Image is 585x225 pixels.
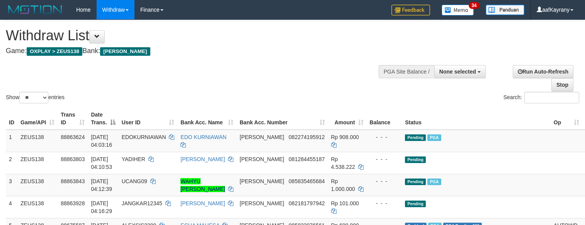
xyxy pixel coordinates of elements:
[122,178,147,184] span: UCANG09
[289,134,325,140] span: Copy 082274195912 to clipboard
[289,178,325,184] span: Copy 085835465684 to clipboard
[442,5,474,15] img: Button%20Memo.svg
[240,200,284,206] span: [PERSON_NAME]
[6,92,65,103] label: Show entries
[370,133,399,141] div: - - -
[439,69,476,75] span: None selected
[328,108,367,130] th: Amount: activate to sort column ascending
[434,65,486,78] button: None selected
[180,134,226,140] a: EDO KURNIAWAN
[6,174,17,196] td: 3
[100,47,150,56] span: [PERSON_NAME]
[19,92,48,103] select: Showentries
[61,178,85,184] span: 88863843
[58,108,88,130] th: Trans ID: activate to sort column ascending
[551,108,583,130] th: Op: activate to sort column ascending
[370,177,399,185] div: - - -
[289,156,325,162] span: Copy 081284455187 to clipboard
[6,108,17,130] th: ID
[405,134,426,141] span: Pending
[405,156,426,163] span: Pending
[91,178,112,192] span: [DATE] 04:12:39
[469,2,479,9] span: 34
[17,196,58,218] td: ZEUS138
[427,134,441,141] span: Marked by aafkaynarin
[17,130,58,152] td: ZEUS138
[402,108,551,130] th: Status
[236,108,328,130] th: Bank Acc. Number: activate to sort column ascending
[524,92,579,103] input: Search:
[513,65,573,78] a: Run Auto-Refresh
[331,134,359,140] span: Rp 908.000
[331,200,359,206] span: Rp 101.000
[6,4,65,15] img: MOTION_logo.png
[122,156,145,162] span: YADIHER
[6,28,382,43] h1: Withdraw List
[240,134,284,140] span: [PERSON_NAME]
[367,108,402,130] th: Balance
[486,5,524,15] img: panduan.png
[91,200,112,214] span: [DATE] 04:16:29
[17,152,58,174] td: ZEUS138
[180,200,225,206] a: [PERSON_NAME]
[61,134,85,140] span: 88863624
[177,108,236,130] th: Bank Acc. Name: activate to sort column ascending
[119,108,178,130] th: User ID: activate to sort column ascending
[289,200,325,206] span: Copy 082181797942 to clipboard
[180,156,225,162] a: [PERSON_NAME]
[331,178,355,192] span: Rp 1.000.000
[551,78,573,91] a: Stop
[122,134,166,140] span: EDOKURNIAWAN
[6,47,382,55] h4: Game: Bank:
[370,155,399,163] div: - - -
[17,108,58,130] th: Game/API: activate to sort column ascending
[240,178,284,184] span: [PERSON_NAME]
[379,65,434,78] div: PGA Site Balance /
[180,178,225,192] a: WAHYU [PERSON_NAME]
[6,152,17,174] td: 2
[331,156,355,170] span: Rp 4.538.222
[240,156,284,162] span: [PERSON_NAME]
[405,179,426,185] span: Pending
[6,196,17,218] td: 4
[91,156,112,170] span: [DATE] 04:10:53
[61,156,85,162] span: 88863803
[6,130,17,152] td: 1
[503,92,579,103] label: Search:
[391,5,430,15] img: Feedback.jpg
[61,200,85,206] span: 88863928
[27,47,82,56] span: OXPLAY > ZEUS138
[427,179,441,185] span: Marked by aafkaynarin
[370,199,399,207] div: - - -
[91,134,112,148] span: [DATE] 04:03:16
[122,200,162,206] span: JANGKAR12345
[17,174,58,196] td: ZEUS138
[88,108,118,130] th: Date Trans.: activate to sort column descending
[405,201,426,207] span: Pending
